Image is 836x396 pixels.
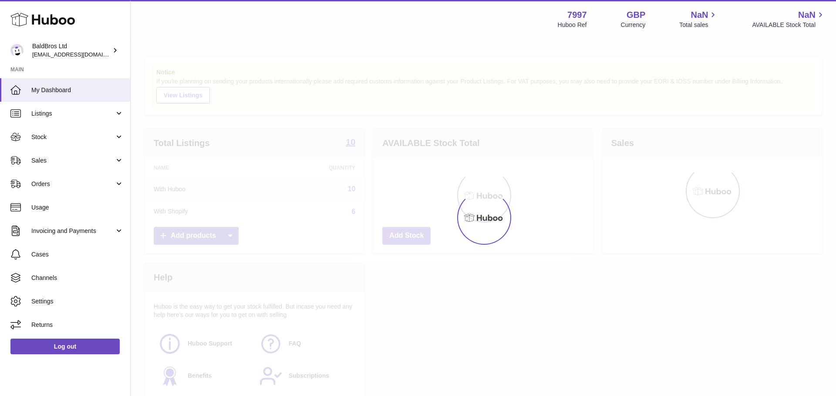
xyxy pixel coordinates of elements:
strong: GBP [627,9,645,21]
span: Invoicing and Payments [31,227,115,235]
div: Currency [621,21,646,29]
span: Returns [31,321,124,329]
div: Huboo Ref [558,21,587,29]
span: Channels [31,274,124,282]
span: [EMAIL_ADDRESS][DOMAIN_NAME] [32,51,128,58]
span: NaN [691,9,708,21]
span: Cases [31,250,124,259]
span: My Dashboard [31,86,124,94]
span: Usage [31,203,124,212]
a: NaN Total sales [679,9,718,29]
img: internalAdmin-7997@internal.huboo.com [10,44,24,57]
a: Log out [10,339,120,354]
a: NaN AVAILABLE Stock Total [752,9,826,29]
strong: 7997 [567,9,587,21]
span: Listings [31,110,115,118]
span: NaN [798,9,816,21]
span: AVAILABLE Stock Total [752,21,826,29]
span: Orders [31,180,115,188]
span: Settings [31,297,124,306]
span: Sales [31,156,115,165]
span: Total sales [679,21,718,29]
div: BaldBros Ltd [32,42,111,59]
span: Stock [31,133,115,141]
